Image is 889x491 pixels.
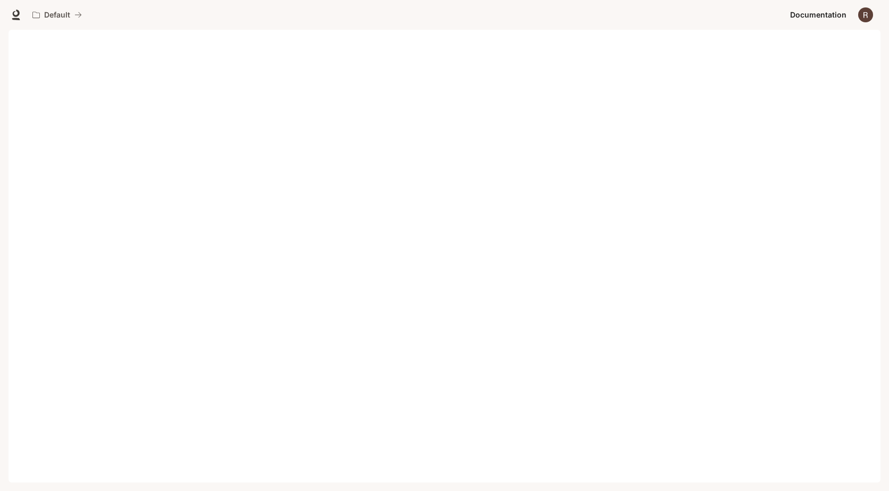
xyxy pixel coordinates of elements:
button: User avatar [855,4,876,26]
iframe: Documentation [9,30,880,491]
button: All workspaces [28,4,87,26]
img: User avatar [858,7,873,22]
p: Default [44,11,70,20]
span: Documentation [790,9,846,22]
a: Documentation [786,4,851,26]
